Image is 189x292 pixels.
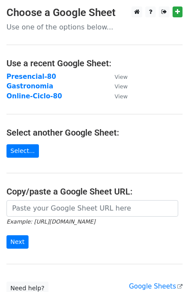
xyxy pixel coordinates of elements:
h4: Select another Google Sheet: [6,127,183,138]
small: Example: [URL][DOMAIN_NAME] [6,218,95,225]
a: Presencial-80 [6,73,56,81]
iframe: Chat Widget [146,250,189,292]
small: View [115,74,128,80]
a: View [106,92,128,100]
small: View [115,93,128,100]
input: Next [6,235,29,249]
a: View [106,73,128,81]
h4: Copy/paste a Google Sheet URL: [6,186,183,197]
small: View [115,83,128,90]
a: Google Sheets [129,282,183,290]
a: Select... [6,144,39,158]
h4: Use a recent Google Sheet: [6,58,183,68]
a: View [106,82,128,90]
p: Use one of the options below... [6,23,183,32]
a: Gastronomia [6,82,53,90]
input: Paste your Google Sheet URL here [6,200,178,217]
a: Online-Ciclo-80 [6,92,62,100]
h3: Choose a Google Sheet [6,6,183,19]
